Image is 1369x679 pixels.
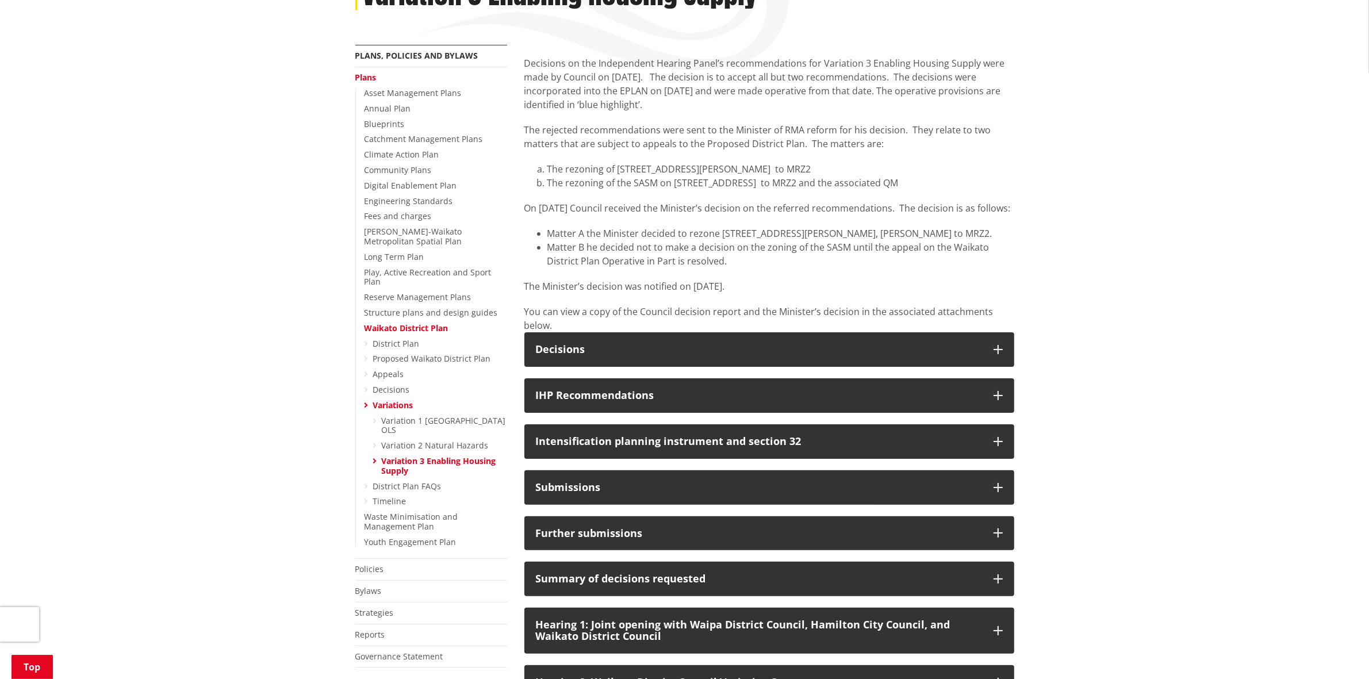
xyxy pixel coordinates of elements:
li: Matter A the Minister decided to rezone [STREET_ADDRESS][PERSON_NAME], [PERSON_NAME] to MRZ2. [547,227,1014,240]
a: Waikato District Plan [365,323,448,333]
li: The rezoning of the SASM on [STREET_ADDRESS] to MRZ2 and the associated QM [547,176,1014,190]
a: Proposed Waikato District Plan [373,353,491,364]
a: Fees and charges [365,210,432,221]
button: Decisions [524,332,1014,367]
a: Reserve Management Plans [365,291,471,302]
a: Variation 3 Enabling Housing Supply [382,455,496,476]
button: Hearing 1: Joint opening with Waipa District Council, Hamilton City Council, and Waikato District... [524,608,1014,654]
a: Structure plans and design guides [365,307,498,318]
p: The Minister’s decision was notified on [DATE]. [524,279,1014,293]
a: Variation 1 [GEOGRAPHIC_DATA] OLS [382,415,506,436]
a: Community Plans [365,164,432,175]
button: IHP Recommendations [524,378,1014,413]
a: Variations [373,400,413,411]
p: On [DATE] Council received the Minister’s decision on the referred recommendations. The decision ... [524,201,1014,215]
div: IHP Recommendations [536,390,982,401]
p: The rejected recommendations were sent to the Minister of RMA reform for his decision. They relat... [524,123,1014,151]
p: Hearing 1: Joint opening with Waipa District Council, Hamilton City Council, and Waikato District... [536,619,982,642]
a: Play, Active Recreation and Sport Plan [365,267,492,287]
a: Variation 2 Natural Hazards [382,440,489,451]
a: Engineering Standards [365,195,453,206]
a: Annual Plan [365,103,411,114]
a: Timeline [373,496,407,507]
a: Strategies [355,607,394,618]
a: Blueprints [365,118,405,129]
li: The rezoning of [STREET_ADDRESS][PERSON_NAME] to MRZ2 [547,162,1014,176]
button: Intensification planning instrument and section 32 [524,424,1014,459]
a: District Plan [373,338,420,349]
iframe: Messenger Launcher [1316,631,1358,672]
a: Youth Engagement Plan [365,536,457,547]
a: Reports [355,629,385,640]
div: You can view a copy of the Council decision report and the Minister’s decision in the associated ... [524,56,1014,332]
a: Appeals [373,369,404,379]
a: [PERSON_NAME]-Waikato Metropolitan Spatial Plan [365,226,462,247]
a: District Plan FAQs [373,481,442,492]
div: Intensification planning instrument and section 32 [536,436,982,447]
a: Climate Action Plan [365,149,439,160]
a: Plans [355,72,377,83]
button: Summary of decisions requested [524,562,1014,596]
div: Further submissions [536,528,982,539]
a: Decisions [373,384,410,395]
button: Submissions [524,470,1014,505]
a: Waste Minimisation and Management Plan [365,511,458,532]
a: Top [11,655,53,679]
div: Submissions [536,482,982,493]
a: Plans, policies and bylaws [355,50,478,61]
div: Decisions [536,344,982,355]
button: Further submissions [524,516,1014,551]
li: Matter B he decided not to make a decision on the zoning of the SASM until the appeal on the Waik... [547,240,1014,268]
a: Long Term Plan [365,251,424,262]
a: Asset Management Plans [365,87,462,98]
a: Digital Enablement Plan [365,180,457,191]
div: Summary of decisions requested [536,573,982,585]
a: Bylaws [355,585,382,596]
a: Catchment Management Plans [365,133,483,144]
a: Policies [355,563,384,574]
p: Decisions on the Independent Hearing Panel’s recommendations for Variation 3 Enabling Housing Sup... [524,56,1014,112]
a: Governance Statement [355,651,443,662]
